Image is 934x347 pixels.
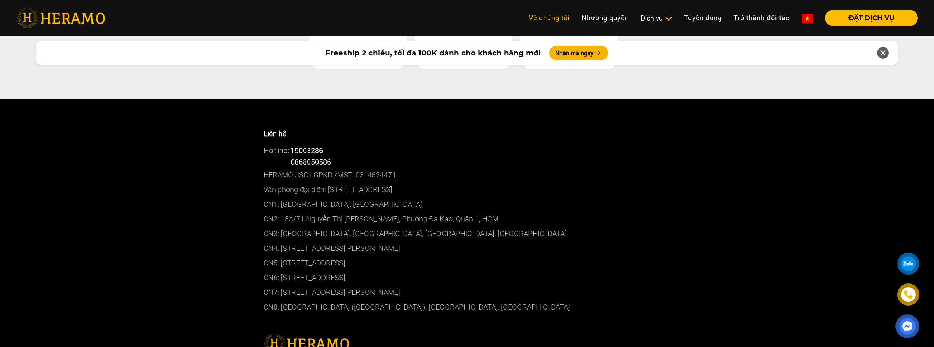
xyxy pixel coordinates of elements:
[291,157,331,166] span: 0868050586
[264,270,671,285] p: CN6: [STREET_ADDRESS]
[264,167,671,182] p: HERAMO JSC | GPKD /MST: 0314624471
[264,212,671,226] p: CN2: 18A/71 Nguyễn Thị [PERSON_NAME], Phường Đa Kao, Quận 1, HCM
[264,146,289,155] span: Hotline:
[728,10,796,26] a: Trở thành đối tác
[264,197,671,212] p: CN1: [GEOGRAPHIC_DATA], [GEOGRAPHIC_DATA]
[903,289,913,300] img: phone-icon
[264,128,671,139] p: Liên hệ
[678,10,728,26] a: Tuyển dụng
[802,14,813,23] img: vn-flag.png
[264,300,671,314] p: CN8: [GEOGRAPHIC_DATA] ([GEOGRAPHIC_DATA]), [GEOGRAPHIC_DATA], [GEOGRAPHIC_DATA]
[825,10,918,26] button: ĐẶT DỊCH VỤ
[264,182,671,197] p: Văn phòng đại diện: [STREET_ADDRESS]
[665,15,672,22] img: subToggleIcon
[549,46,608,60] button: Nhận mã ngay
[819,15,918,21] a: ĐẶT DỊCH VỤ
[264,285,671,300] p: CN7: [STREET_ADDRESS][PERSON_NAME]
[898,285,918,304] a: phone-icon
[523,10,576,26] a: Về chúng tôi
[264,256,671,270] p: CN5: [STREET_ADDRESS]
[264,241,671,256] p: CN4: [STREET_ADDRESS][PERSON_NAME]
[641,13,672,23] div: Dịch vụ
[291,145,323,155] a: 19003286
[576,10,635,26] a: Nhượng quyền
[16,8,105,28] img: heramo-logo.png
[264,226,671,241] p: CN3: [GEOGRAPHIC_DATA], [GEOGRAPHIC_DATA], [GEOGRAPHIC_DATA], [GEOGRAPHIC_DATA]
[326,47,541,58] span: Freeship 2 chiều, tối đa 100K dành cho khách hàng mới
